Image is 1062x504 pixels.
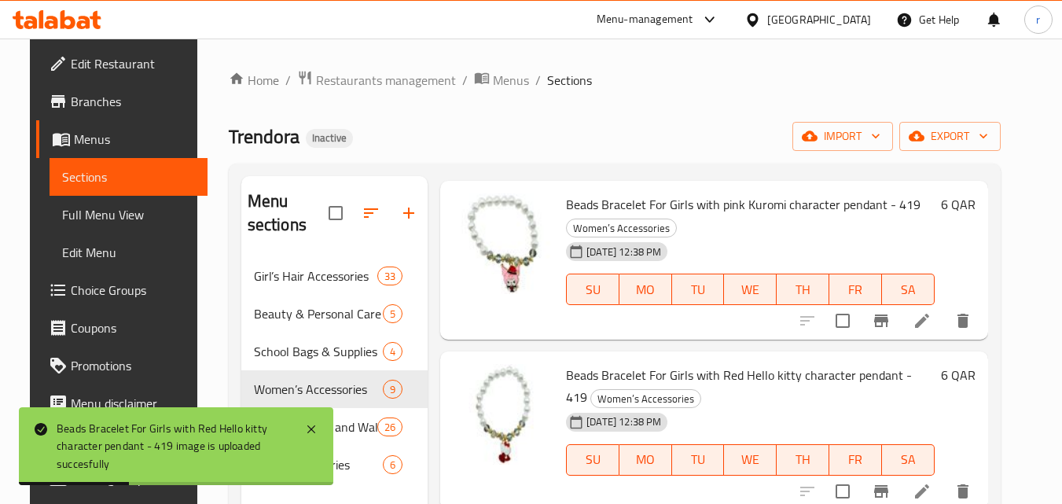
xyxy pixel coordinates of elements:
button: delete [944,302,982,340]
span: MO [626,278,666,301]
span: Choice Groups [71,281,195,300]
img: Beads Bracelet For Girls with pink Kuromi character pendant - 419 [453,193,553,294]
div: Beads Bracelet For Girls with Red Hello kitty character pendant - 419 image is uploaded succesfully [57,420,289,473]
span: Beads Bracelet For Girls with pink Kuromi character pendant - 419 [566,193,921,216]
h6: 6 QAR [941,193,976,215]
a: Menu disclaimer [36,384,208,422]
div: Inactive [306,129,353,148]
div: Girl’s Hair Accessories33 [241,257,428,295]
button: MO [619,274,672,305]
div: [GEOGRAPHIC_DATA] [767,11,871,28]
div: Menu-management [597,10,693,29]
button: TH [777,444,829,476]
span: TU [678,448,718,471]
span: Menus [493,71,529,90]
button: WE [724,444,777,476]
span: Coupons [71,318,195,337]
button: import [792,122,893,151]
a: Restaurants management [297,70,456,90]
button: Branch-specific-item [862,302,900,340]
a: Coupons [36,309,208,347]
button: TU [672,274,725,305]
button: SA [882,274,935,305]
span: 33 [378,269,402,284]
span: 6 [384,458,402,473]
span: [DATE] 12:38 PM [580,245,667,259]
div: items [383,342,402,361]
span: SA [888,278,928,301]
a: Promotions [36,347,208,384]
span: Sections [547,71,592,90]
span: Branches [71,92,195,111]
li: / [535,71,541,90]
div: items [377,267,402,285]
a: Sections [50,158,208,196]
a: Edit Menu [50,234,208,271]
span: Beads Bracelet For Girls with Red Hello kitty character pendant - 419 [566,363,912,409]
span: 5 [384,307,402,322]
span: SU [573,278,613,301]
span: [DATE] 12:38 PM [580,414,667,429]
span: TH [783,448,823,471]
button: SU [566,444,619,476]
span: TH [783,278,823,301]
a: Choice Groups [36,271,208,309]
button: TU [672,444,725,476]
a: Menus [36,120,208,158]
span: Women’s Accessories [591,390,700,408]
span: 26 [378,420,402,435]
a: Edit Restaurant [36,45,208,83]
span: Full Menu View [62,205,195,224]
a: Edit menu item [913,482,932,501]
span: School Bags & Supplies [254,342,383,361]
button: WE [724,274,777,305]
span: r [1036,11,1040,28]
button: export [899,122,1001,151]
button: FR [829,444,882,476]
span: Inactive [306,131,353,145]
span: 9 [384,382,402,397]
div: items [383,380,402,399]
span: SA [888,448,928,471]
div: Women's Bags and Wallets26 [241,408,428,446]
div: Women’s Accessories [590,389,701,408]
span: Edit Menu [62,243,195,262]
span: Girl’s Hair Accessories [254,267,377,285]
span: Promotions [71,356,195,375]
span: Menu disclaimer [71,394,195,413]
span: Menus [74,130,195,149]
button: TH [777,274,829,305]
img: Beads Bracelet For Girls with Red Hello kitty character pendant - 419 [453,364,553,465]
span: import [805,127,880,146]
h6: 6 QAR [941,364,976,386]
span: Women’s Accessories [567,219,676,237]
button: SU [566,274,619,305]
span: Edit Restaurant [71,54,195,73]
span: Coverage Report [71,469,195,488]
a: Full Menu View [50,196,208,234]
span: FR [836,278,876,301]
span: export [912,127,988,146]
span: FR [836,448,876,471]
span: Select to update [826,304,859,337]
span: Trendora [229,119,299,154]
li: / [285,71,291,90]
span: Women’s Accessories [254,380,383,399]
a: Edit menu item [913,311,932,330]
span: MO [626,448,666,471]
div: Women’s Accessories9 [241,370,428,408]
button: FR [829,274,882,305]
nav: breadcrumb [229,70,1001,90]
span: 4 [384,344,402,359]
span: SU [573,448,613,471]
div: Women’s Accessories [566,219,677,237]
div: Beauty & Personal Care5 [241,295,428,333]
a: Menus [474,70,529,90]
span: Beauty & Personal Care [254,304,383,323]
span: TU [678,278,718,301]
h2: Menu sections [248,189,329,237]
nav: Menu sections [241,251,428,490]
li: / [462,71,468,90]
